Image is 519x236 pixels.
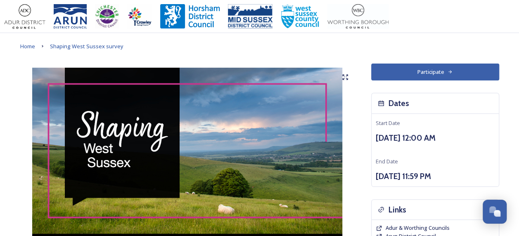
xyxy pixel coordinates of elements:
img: Adur%20logo%20%281%29.jpeg [4,4,45,29]
span: Shaping West Sussex survey [50,42,123,50]
img: WSCCPos-Spot-25mm.jpg [281,4,320,29]
img: Arun%20District%20Council%20logo%20blue%20CMYK.jpg [54,4,87,29]
img: Worthing_Adur%20%281%29.jpg [327,4,389,29]
h3: [DATE] 11:59 PM [376,170,495,182]
a: Shaping West Sussex survey [50,41,123,51]
a: Adur & Worthing Councils [386,224,450,232]
img: Horsham%20DC%20Logo.jpg [160,4,220,29]
h3: Dates [389,97,409,109]
img: 150ppimsdc%20logo%20blue.png [228,4,273,29]
img: Crawley%20BC%20logo.jpg [127,4,152,29]
span: End Date [376,158,398,165]
button: Open Chat [483,200,507,224]
a: Home [20,41,35,51]
button: Participate [371,64,499,80]
span: Home [20,42,35,50]
h3: [DATE] 12:00 AM [376,132,495,144]
h3: Links [389,204,406,216]
span: Start Date [376,119,400,127]
img: CDC%20Logo%20-%20you%20may%20have%20a%20better%20version.jpg [95,4,119,29]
